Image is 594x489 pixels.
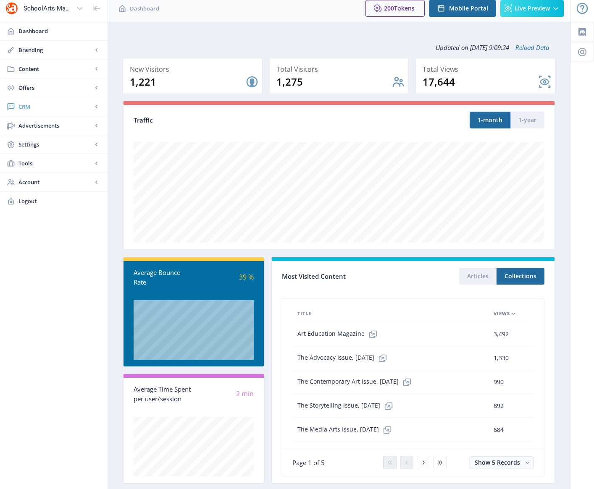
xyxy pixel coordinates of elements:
span: Branding [18,46,92,54]
div: 1,221 [130,75,245,89]
span: Mobile Portal [449,5,488,12]
button: Articles [459,268,497,285]
span: Tools [18,159,92,167]
span: Tokens [394,4,415,12]
a: Reload Data [509,43,549,52]
span: Live Preview [515,5,550,12]
span: Content [18,65,92,73]
div: Total Visitors [276,63,405,75]
button: 1-month [470,112,510,128]
button: Collections [497,268,544,285]
div: Average Time Spent per user/session [134,384,194,403]
span: The Contemporary Art Issue, [DATE] [297,374,415,390]
span: Page 1 of 5 [292,458,325,467]
span: The Storytelling Issue, [DATE] [297,397,397,414]
span: 892 [494,401,504,411]
div: 2 min [194,389,254,399]
span: CRM [18,102,92,111]
div: 17,644 [423,75,538,89]
span: 684 [494,425,504,435]
div: New Visitors [130,63,259,75]
span: 3,492 [494,329,509,339]
span: 990 [494,377,504,387]
div: Updated on [DATE] 9:09:24 [123,37,555,58]
button: Show 5 Records [469,456,534,469]
span: Dashboard [18,27,101,35]
div: Traffic [134,115,339,125]
span: Views [494,309,510,319]
span: 1,330 [494,353,509,363]
span: Dashboard [130,4,159,13]
span: Settings [18,140,92,149]
img: properties.app_icon.png [5,2,18,15]
span: The Media Arts Issue, [DATE] [297,421,396,438]
span: Title [297,309,311,319]
div: Total Views [423,63,552,75]
span: Advertisements [18,121,92,130]
button: 1-year [510,112,544,128]
span: Account [18,178,92,186]
span: Art Education Magazine [297,326,381,343]
div: Average Bounce Rate [134,268,194,287]
span: Logout [18,197,101,205]
span: 39 % [239,272,254,282]
div: 1,275 [276,75,392,89]
span: The Advocacy Issue, [DATE] [297,350,391,366]
span: Show 5 Records [475,458,520,466]
span: Offers [18,84,92,92]
div: Most Visited Content [282,270,413,283]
